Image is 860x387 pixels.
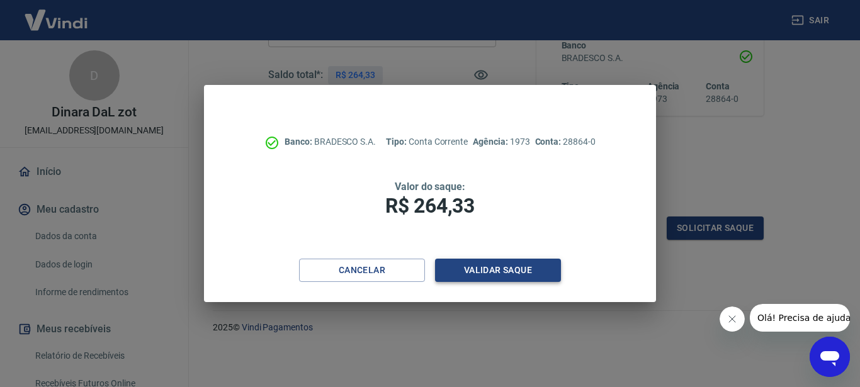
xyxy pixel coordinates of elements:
p: BRADESCO S.A. [285,135,376,149]
iframe: Botão para abrir a janela de mensagens [810,337,850,377]
p: Conta Corrente [386,135,468,149]
p: 28864-0 [535,135,596,149]
span: Tipo: [386,137,409,147]
p: 1973 [473,135,529,149]
button: Cancelar [299,259,425,282]
button: Validar saque [435,259,561,282]
span: R$ 264,33 [385,194,475,218]
iframe: Mensagem da empresa [750,304,850,332]
span: Banco: [285,137,314,147]
span: Olá! Precisa de ajuda? [8,9,106,19]
span: Agência: [473,137,510,147]
span: Conta: [535,137,563,147]
iframe: Fechar mensagem [720,306,745,332]
span: Valor do saque: [395,181,465,193]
